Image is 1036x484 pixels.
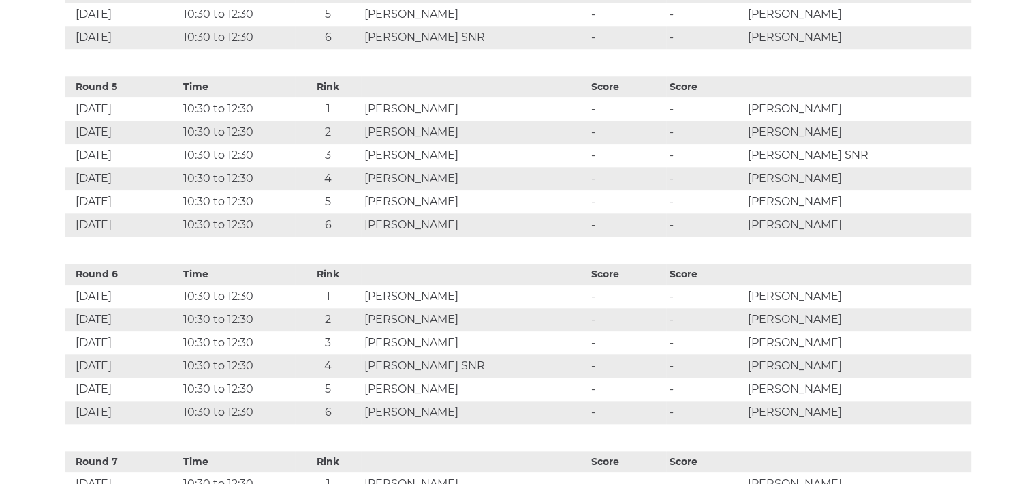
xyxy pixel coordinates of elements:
[361,285,588,308] td: [PERSON_NAME]
[744,213,971,237] td: [PERSON_NAME]
[180,167,295,190] td: 10:30 to 12:30
[180,76,295,97] th: Time
[180,264,295,285] th: Time
[65,97,180,121] td: [DATE]
[666,331,744,354] td: -
[65,264,180,285] th: Round 6
[65,3,180,26] td: [DATE]
[588,308,666,331] td: -
[180,26,295,49] td: 10:30 to 12:30
[666,3,744,26] td: -
[588,401,666,424] td: -
[295,26,361,49] td: 6
[744,190,971,213] td: [PERSON_NAME]
[361,167,588,190] td: [PERSON_NAME]
[295,97,361,121] td: 1
[295,308,361,331] td: 2
[744,167,971,190] td: [PERSON_NAME]
[295,331,361,354] td: 3
[361,331,588,354] td: [PERSON_NAME]
[180,285,295,308] td: 10:30 to 12:30
[65,26,180,49] td: [DATE]
[361,121,588,144] td: [PERSON_NAME]
[180,3,295,26] td: 10:30 to 12:30
[65,401,180,424] td: [DATE]
[588,213,666,237] td: -
[295,285,361,308] td: 1
[744,378,971,401] td: [PERSON_NAME]
[744,121,971,144] td: [PERSON_NAME]
[180,331,295,354] td: 10:30 to 12:30
[65,121,180,144] td: [DATE]
[180,451,295,472] th: Time
[666,378,744,401] td: -
[295,121,361,144] td: 2
[295,3,361,26] td: 5
[180,308,295,331] td: 10:30 to 12:30
[666,190,744,213] td: -
[666,264,744,285] th: Score
[65,213,180,237] td: [DATE]
[588,190,666,213] td: -
[295,378,361,401] td: 5
[588,144,666,167] td: -
[65,378,180,401] td: [DATE]
[65,285,180,308] td: [DATE]
[361,401,588,424] td: [PERSON_NAME]
[666,76,744,97] th: Score
[65,308,180,331] td: [DATE]
[588,331,666,354] td: -
[180,401,295,424] td: 10:30 to 12:30
[588,121,666,144] td: -
[65,331,180,354] td: [DATE]
[744,144,971,167] td: [PERSON_NAME] SNR
[588,285,666,308] td: -
[361,354,588,378] td: [PERSON_NAME] SNR
[588,264,666,285] th: Score
[180,190,295,213] td: 10:30 to 12:30
[361,26,588,49] td: [PERSON_NAME] SNR
[361,213,588,237] td: [PERSON_NAME]
[666,285,744,308] td: -
[361,144,588,167] td: [PERSON_NAME]
[295,401,361,424] td: 6
[588,167,666,190] td: -
[361,378,588,401] td: [PERSON_NAME]
[295,190,361,213] td: 5
[666,354,744,378] td: -
[588,3,666,26] td: -
[666,401,744,424] td: -
[744,285,971,308] td: [PERSON_NAME]
[588,378,666,401] td: -
[588,26,666,49] td: -
[180,213,295,237] td: 10:30 to 12:30
[295,264,361,285] th: Rink
[295,213,361,237] td: 6
[295,167,361,190] td: 4
[666,308,744,331] td: -
[180,354,295,378] td: 10:30 to 12:30
[180,97,295,121] td: 10:30 to 12:30
[666,167,744,190] td: -
[744,401,971,424] td: [PERSON_NAME]
[361,3,588,26] td: [PERSON_NAME]
[588,97,666,121] td: -
[666,451,744,472] th: Score
[65,76,180,97] th: Round 5
[588,76,666,97] th: Score
[65,167,180,190] td: [DATE]
[65,354,180,378] td: [DATE]
[744,97,971,121] td: [PERSON_NAME]
[666,97,744,121] td: -
[361,190,588,213] td: [PERSON_NAME]
[295,76,361,97] th: Rink
[588,354,666,378] td: -
[65,144,180,167] td: [DATE]
[65,190,180,213] td: [DATE]
[180,144,295,167] td: 10:30 to 12:30
[295,451,361,472] th: Rink
[65,451,180,472] th: Round 7
[295,144,361,167] td: 3
[666,26,744,49] td: -
[744,26,971,49] td: [PERSON_NAME]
